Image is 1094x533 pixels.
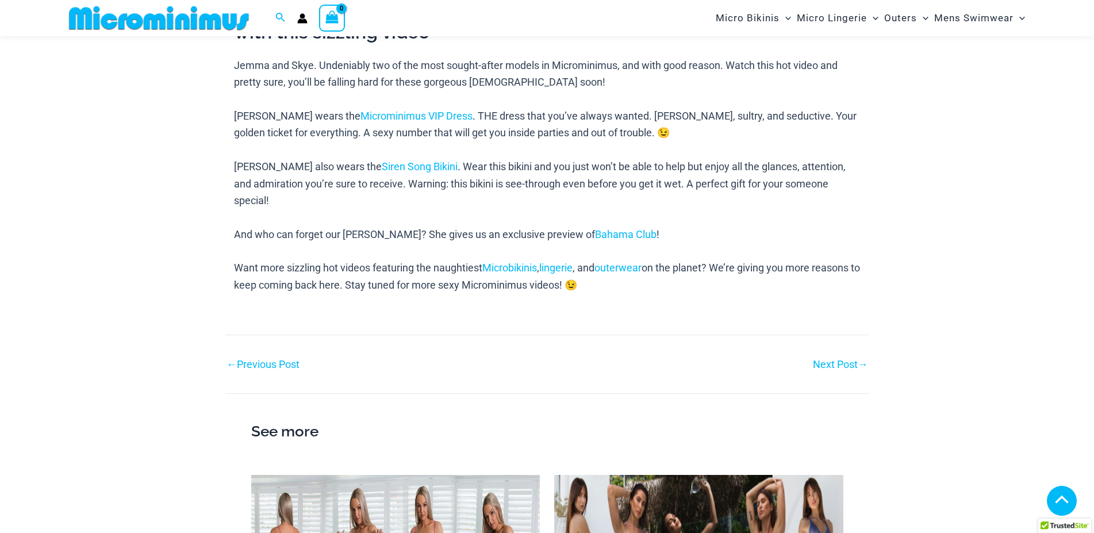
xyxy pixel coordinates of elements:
a: Siren Song Bikini [382,160,458,172]
a: Search icon link [275,11,286,25]
h2: See more [251,420,843,444]
nav: Post navigation [225,335,869,373]
span: Outers [884,3,917,33]
span: Menu Toggle [917,3,928,33]
a: Account icon link [297,13,308,24]
span: Micro Bikinis [716,3,780,33]
a: Micro BikinisMenu ToggleMenu Toggle [713,3,794,33]
a: View Shopping Cart, empty [319,5,346,31]
span: → [858,358,868,370]
span: Menu Toggle [780,3,791,33]
a: ←Previous Post [227,359,300,370]
a: Bahama Club [595,228,657,240]
a: lingerie [539,262,573,274]
p: Want more sizzling hot videos featuring the naughtiest , , and on the planet? We’re giving you mo... [234,259,861,293]
img: MM SHOP LOGO FLAT [64,5,254,31]
a: Microminimus VIP Dress [360,110,473,122]
span: Menu Toggle [1014,3,1025,33]
a: Micro LingerieMenu ToggleMenu Toggle [794,3,881,33]
p: [PERSON_NAME] wears the . THE dress that you’ve always wanted. [PERSON_NAME], sultry, and seducti... [234,108,861,141]
a: outerwear [594,262,642,274]
nav: Site Navigation [711,2,1030,34]
span: Micro Lingerie [797,3,867,33]
p: [PERSON_NAME] also wears the . Wear this bikini and you just won’t be able to help but enjoy all ... [234,158,861,209]
a: Mens SwimwearMenu ToggleMenu Toggle [931,3,1028,33]
a: Microbikinis [482,262,537,274]
span: Mens Swimwear [934,3,1014,33]
a: Next Post→ [813,359,868,370]
p: Jemma and Skye. Undeniably two of the most sought-after models in Microminimus, and with good rea... [234,57,861,91]
a: OutersMenu ToggleMenu Toggle [881,3,931,33]
span: Menu Toggle [867,3,878,33]
span: ← [227,358,237,370]
p: And who can forget our [PERSON_NAME]? She gives us an exclusive preview of ! [234,226,861,243]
